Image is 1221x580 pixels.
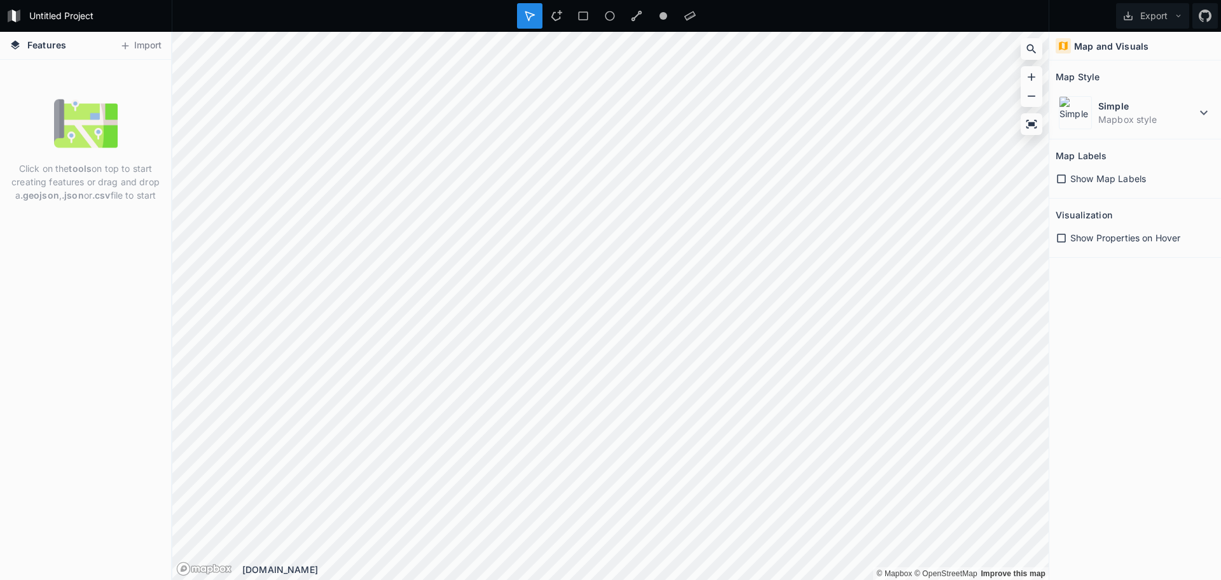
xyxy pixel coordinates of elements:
[1116,3,1189,29] button: Export
[1059,96,1092,129] img: Simple
[27,38,66,52] span: Features
[54,92,118,155] img: empty
[176,562,232,576] a: Mapbox logo
[1098,99,1196,113] dt: Simple
[1098,113,1196,126] dd: Mapbox style
[1070,231,1180,244] span: Show Properties on Hover
[10,162,162,202] p: Click on the on top to start creating features or drag and drop a , or file to start
[62,190,84,201] strong: .json
[1074,39,1149,53] h4: Map and Visuals
[20,190,59,201] strong: .geojson
[1056,205,1112,225] h2: Visualization
[242,563,1049,576] div: [DOMAIN_NAME]
[981,569,1045,578] a: Map feedback
[1056,146,1107,166] h2: Map Labels
[876,569,912,578] a: Mapbox
[113,36,168,56] button: Import
[92,190,111,201] strong: .csv
[914,569,977,578] a: OpenStreetMap
[1056,67,1100,87] h2: Map Style
[1070,172,1146,185] span: Show Map Labels
[69,163,92,174] strong: tools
